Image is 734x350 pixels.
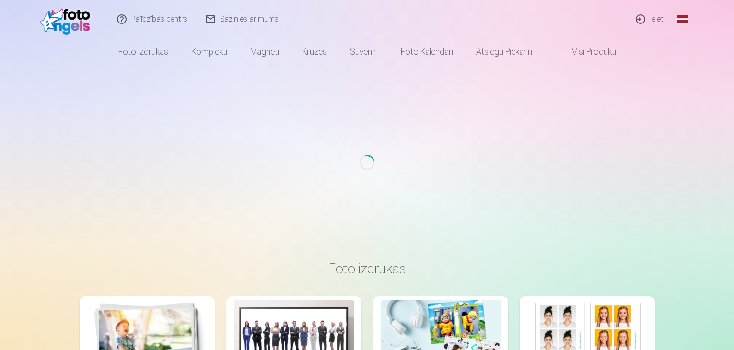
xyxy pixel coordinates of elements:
a: Foto kalendāri [389,38,465,65]
a: Atslēgu piekariņi [465,38,545,65]
h3: Foto izdrukas [87,260,647,277]
a: Komplekti [180,38,239,65]
img: /fa1 [40,4,95,35]
a: Krūzes [291,38,338,65]
a: Foto izdrukas [107,38,180,65]
a: Visi produkti [545,38,628,65]
a: Magnēti [239,38,291,65]
a: Suvenīri [338,38,389,65]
